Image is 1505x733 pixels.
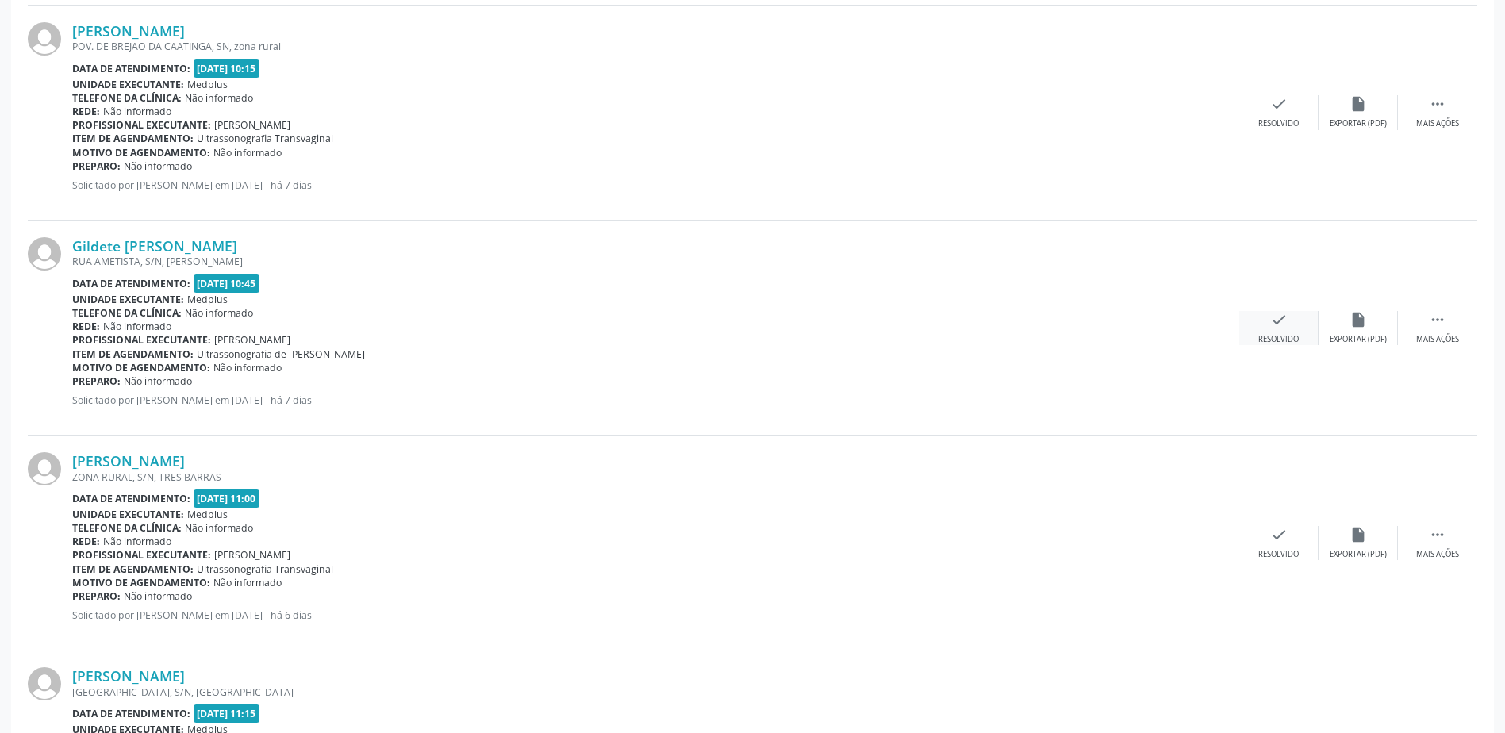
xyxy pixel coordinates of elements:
[185,91,253,105] span: Não informado
[214,118,290,132] span: [PERSON_NAME]
[1330,334,1387,345] div: Exportar (PDF)
[72,667,185,685] a: [PERSON_NAME]
[1429,95,1446,113] i: 
[1350,311,1367,328] i: insert_drive_file
[1258,549,1299,560] div: Resolvido
[103,535,171,548] span: Não informado
[124,374,192,388] span: Não informado
[72,333,211,347] b: Profissional executante:
[214,548,290,562] span: [PERSON_NAME]
[1416,549,1459,560] div: Mais ações
[72,562,194,576] b: Item de agendamento:
[72,62,190,75] b: Data de atendimento:
[1429,526,1446,543] i: 
[194,704,260,723] span: [DATE] 11:15
[72,576,210,589] b: Motivo de agendamento:
[124,589,192,603] span: Não informado
[72,470,1239,484] div: ZONA RURAL, S/N, TRES BARRAS
[1330,118,1387,129] div: Exportar (PDF)
[72,159,121,173] b: Preparo:
[1416,118,1459,129] div: Mais ações
[72,347,194,361] b: Item de agendamento:
[72,306,182,320] b: Telefone da clínica:
[72,535,100,548] b: Rede:
[72,78,184,91] b: Unidade executante:
[72,548,211,562] b: Profissional executante:
[213,146,282,159] span: Não informado
[72,293,184,306] b: Unidade executante:
[72,361,210,374] b: Motivo de agendamento:
[214,333,290,347] span: [PERSON_NAME]
[194,489,260,508] span: [DATE] 11:00
[187,293,228,306] span: Medplus
[1270,311,1288,328] i: check
[1416,334,1459,345] div: Mais ações
[103,320,171,333] span: Não informado
[72,508,184,521] b: Unidade executante:
[72,255,1239,268] div: RUA AMETISTA, S/N, [PERSON_NAME]
[124,159,192,173] span: Não informado
[72,320,100,333] b: Rede:
[28,452,61,485] img: img
[197,132,333,145] span: Ultrassonografia Transvaginal
[1258,118,1299,129] div: Resolvido
[72,277,190,290] b: Data de atendimento:
[72,452,185,470] a: [PERSON_NAME]
[1429,311,1446,328] i: 
[28,237,61,271] img: img
[187,78,228,91] span: Medplus
[187,508,228,521] span: Medplus
[185,306,253,320] span: Não informado
[185,521,253,535] span: Não informado
[194,274,260,293] span: [DATE] 10:45
[1350,95,1367,113] i: insert_drive_file
[28,667,61,700] img: img
[72,40,1239,53] div: POV. DE BREJAO DA CAATINGA, SN, zona rural
[72,146,210,159] b: Motivo de agendamento:
[197,347,365,361] span: Ultrassonografia de [PERSON_NAME]
[72,521,182,535] b: Telefone da clínica:
[1330,549,1387,560] div: Exportar (PDF)
[213,361,282,374] span: Não informado
[1350,526,1367,543] i: insert_drive_file
[1270,526,1288,543] i: check
[72,492,190,505] b: Data de atendimento:
[72,91,182,105] b: Telefone da clínica:
[72,105,100,118] b: Rede:
[72,22,185,40] a: [PERSON_NAME]
[1258,334,1299,345] div: Resolvido
[197,562,333,576] span: Ultrassonografia Transvaginal
[72,374,121,388] b: Preparo:
[103,105,171,118] span: Não informado
[72,118,211,132] b: Profissional executante:
[72,237,237,255] a: Gildete [PERSON_NAME]
[72,608,1239,622] p: Solicitado por [PERSON_NAME] em [DATE] - há 6 dias
[194,59,260,78] span: [DATE] 10:15
[72,393,1239,407] p: Solicitado por [PERSON_NAME] em [DATE] - há 7 dias
[28,22,61,56] img: img
[72,685,1239,699] div: [GEOGRAPHIC_DATA], S/N, [GEOGRAPHIC_DATA]
[72,178,1239,192] p: Solicitado por [PERSON_NAME] em [DATE] - há 7 dias
[72,132,194,145] b: Item de agendamento:
[72,589,121,603] b: Preparo:
[72,707,190,720] b: Data de atendimento:
[1270,95,1288,113] i: check
[213,576,282,589] span: Não informado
